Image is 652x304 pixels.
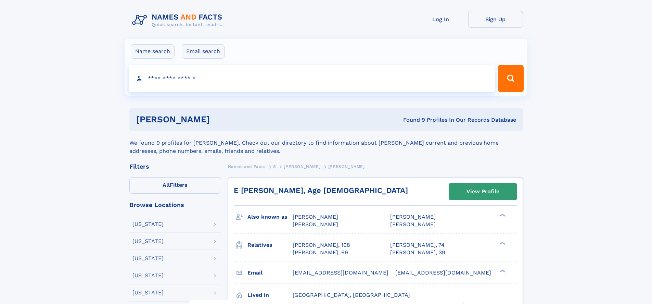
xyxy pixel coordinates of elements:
a: E [PERSON_NAME], Age [DEMOGRAPHIC_DATA] [234,186,408,195]
a: [PERSON_NAME] [284,162,320,171]
span: [PERSON_NAME] [293,214,338,220]
div: ❯ [498,241,506,245]
h1: [PERSON_NAME] [136,115,307,124]
div: ❯ [498,213,506,218]
input: search input [129,65,495,92]
div: We found 9 profiles for [PERSON_NAME]. Check out our directory to find information about [PERSON_... [129,131,523,155]
a: Names and Facts [228,162,266,171]
div: [US_STATE] [132,290,164,295]
a: Log In [413,11,468,28]
h3: Lived in [247,289,293,301]
span: S [273,164,276,169]
a: View Profile [449,183,517,200]
div: [US_STATE] [132,221,164,227]
button: Search Button [498,65,523,92]
label: Filters [129,177,221,194]
span: [PERSON_NAME] [390,221,436,228]
div: Found 9 Profiles In Our Records Database [306,116,516,124]
a: [PERSON_NAME], 74 [390,241,445,249]
h3: Also known as [247,211,293,223]
span: [PERSON_NAME] [293,221,338,228]
span: [PERSON_NAME] [284,164,320,169]
a: [PERSON_NAME], 108 [293,241,350,249]
span: [EMAIL_ADDRESS][DOMAIN_NAME] [395,269,491,276]
div: Filters [129,163,221,170]
div: [US_STATE] [132,273,164,278]
div: Browse Locations [129,202,221,208]
a: S [273,162,276,171]
img: Logo Names and Facts [129,11,228,29]
a: [PERSON_NAME], 69 [293,249,348,256]
a: [PERSON_NAME], 39 [390,249,445,256]
label: Email search [182,44,225,59]
span: [GEOGRAPHIC_DATA], [GEOGRAPHIC_DATA] [293,292,410,298]
h3: Relatives [247,239,293,251]
span: [PERSON_NAME] [328,164,365,169]
div: [US_STATE] [132,239,164,244]
span: [PERSON_NAME] [390,214,436,220]
span: [EMAIL_ADDRESS][DOMAIN_NAME] [293,269,388,276]
span: All [163,182,170,188]
label: Name search [131,44,175,59]
div: View Profile [466,184,499,199]
a: Sign Up [468,11,523,28]
h3: Email [247,267,293,279]
div: ❯ [498,269,506,273]
div: [US_STATE] [132,256,164,261]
